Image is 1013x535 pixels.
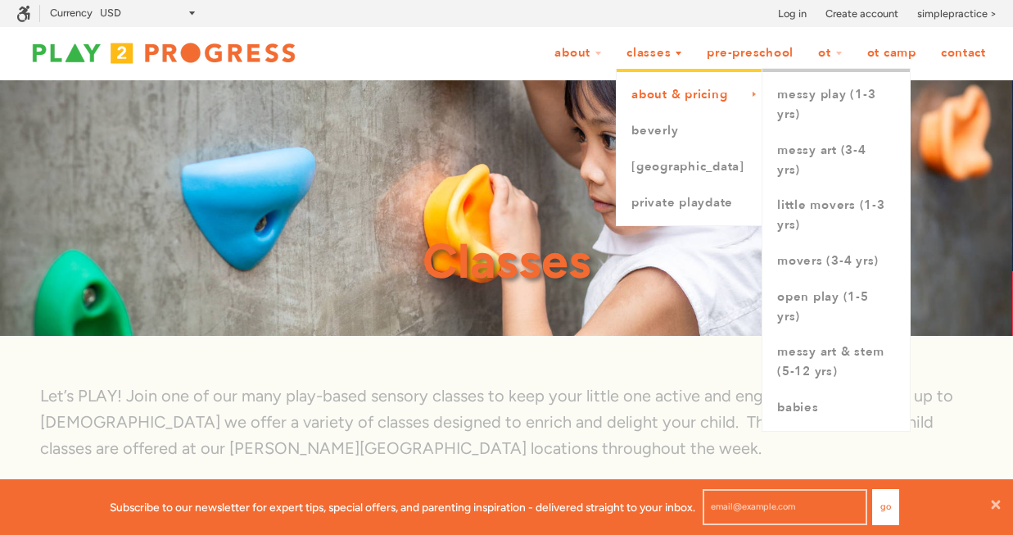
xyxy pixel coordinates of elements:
a: Movers (3-4 yrs) [762,243,910,279]
a: About [544,38,613,69]
label: Currency [50,7,93,19]
a: Log in [778,6,807,22]
a: Messy Art (3-4 yrs) [762,133,910,188]
a: OT [807,38,853,69]
a: OT Camp [857,38,927,69]
a: Private Playdate [617,185,762,221]
input: email@example.com [703,489,867,525]
a: Beverly [617,113,762,149]
a: About & Pricing [617,77,762,113]
a: Create account [825,6,898,22]
a: simplepractice > [917,6,997,22]
a: Pre-Preschool [696,38,804,69]
p: Subscribe to our newsletter for expert tips, special offers, and parenting inspiration - delivere... [110,498,695,516]
a: Contact [930,38,997,69]
a: Messy Art & STEM (5-12 yrs) [762,334,910,390]
a: Classes [616,38,693,69]
a: Little Movers (1-3 yrs) [762,188,910,243]
p: Let’s PLAY! Join one of our many play-based sensory classes to keep your little one active and en... [40,383,974,461]
img: Play2Progress logo [16,37,311,70]
a: Open Play (1-5 yrs) [762,279,910,335]
a: [GEOGRAPHIC_DATA] [617,149,762,185]
button: Go [872,489,899,525]
a: Messy Play (1-3 yrs) [762,77,910,133]
a: Babies [762,390,910,426]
